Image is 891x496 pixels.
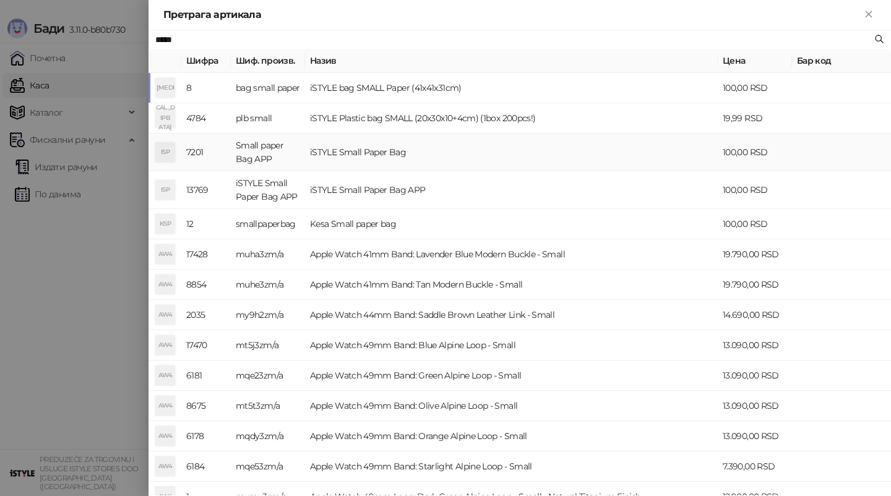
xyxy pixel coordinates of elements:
[155,335,175,355] div: AW4
[718,239,792,270] td: 19.790,00 RSD
[305,391,718,421] td: Apple Watch 49mm Band: Olive Alpine Loop - Small
[305,330,718,361] td: Apple Watch 49mm Band: Blue Alpine Loop - Small
[155,426,175,446] div: AW4
[231,270,305,300] td: muhe3zm/a
[231,300,305,330] td: my9h2zm/a
[718,171,792,209] td: 100,00 RSD
[305,451,718,482] td: Apple Watch 49mm Band: Starlight Alpine Loop - Small
[155,142,175,162] div: ISP
[305,209,718,239] td: Kesa Small paper bag
[181,421,231,451] td: 6178
[231,49,305,73] th: Шиф. произв.
[181,451,231,482] td: 6184
[155,214,175,234] div: KSP
[305,134,718,171] td: iSTYLE Small Paper Bag
[718,330,792,361] td: 13.090,00 RSD
[231,421,305,451] td: mqdy3zm/a
[305,421,718,451] td: Apple Watch 49mm Band: Orange Alpine Loop - Small
[718,451,792,482] td: 7.390,00 RSD
[718,421,792,451] td: 13.090,00 RSD
[181,391,231,421] td: 8675
[181,49,231,73] th: Шифра
[181,209,231,239] td: 12
[181,73,231,103] td: 8
[718,391,792,421] td: 13.090,00 RSD
[305,361,718,391] td: Apple Watch 49mm Band: Green Alpine Loop - Small
[792,49,891,73] th: Бар код
[231,209,305,239] td: smallpaperbag
[231,103,305,134] td: plb small
[305,73,718,103] td: iSTYLE bag SMALL Paper (41x41x31cm)
[231,391,305,421] td: mt5t3zm/a
[718,361,792,391] td: 13.090,00 RSD
[163,7,861,22] div: Претрага артикала
[231,171,305,209] td: iSTYLE Small Paper Bag APP
[305,103,718,134] td: iSTYLE Plastic bag SMALL (20x30x10+4cm) (1box 200pcs!)
[305,300,718,330] td: Apple Watch 44mm Band: Saddle Brown Leather Link - Small
[181,361,231,391] td: 6181
[231,134,305,171] td: Small paper Bag APP
[231,330,305,361] td: mt5j3zm/a
[181,103,231,134] td: 4784
[861,7,876,22] button: Close
[231,239,305,270] td: muha3zm/a
[155,366,175,385] div: AW4
[305,270,718,300] td: Apple Watch 41mm Band: Tan Modern Buckle - Small
[181,239,231,270] td: 17428
[155,275,175,294] div: AW4
[305,49,718,73] th: Назив
[718,270,792,300] td: 19.790,00 RSD
[155,305,175,325] div: AW4
[718,300,792,330] td: 14.690,00 RSD
[155,180,175,200] div: ISP
[305,239,718,270] td: Apple Watch 41mm Band: Lavender Blue Modern Buckle - Small
[718,209,792,239] td: 100,00 RSD
[718,134,792,171] td: 100,00 RSD
[231,361,305,391] td: mqe23zm/a
[718,73,792,103] td: 100,00 RSD
[181,300,231,330] td: 2035
[181,270,231,300] td: 8854
[718,103,792,134] td: 19,99 RSD
[155,456,175,476] div: AW4
[231,451,305,482] td: mqe53zm/a
[155,396,175,416] div: AW4
[155,78,175,98] div: [MEDICAL_DATA]
[181,134,231,171] td: 7201
[305,171,718,209] td: iSTYLE Small Paper Bag APP
[155,108,175,128] div: IPB
[181,330,231,361] td: 17470
[718,49,792,73] th: Цена
[231,73,305,103] td: bag small paper
[155,244,175,264] div: AW4
[181,171,231,209] td: 13769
